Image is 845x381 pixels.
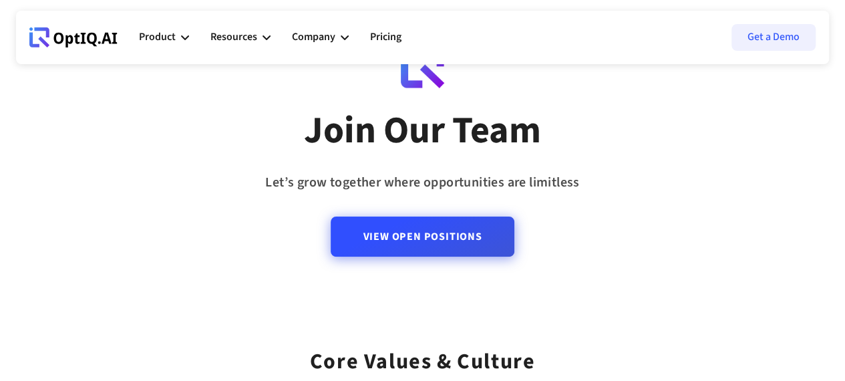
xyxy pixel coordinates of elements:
div: Resources [210,17,271,57]
div: Join Our Team [304,108,541,154]
a: Get a Demo [731,24,816,51]
div: Product [139,28,176,46]
div: Company [292,28,335,46]
a: Webflow Homepage [29,17,118,57]
div: Resources [210,28,257,46]
a: View Open Positions [331,217,514,257]
a: Pricing [370,17,401,57]
div: Company [292,17,349,57]
div: Let’s grow together where opportunities are limitless [265,170,579,195]
div: Product [139,17,189,57]
div: Core values & Culture [310,332,536,379]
